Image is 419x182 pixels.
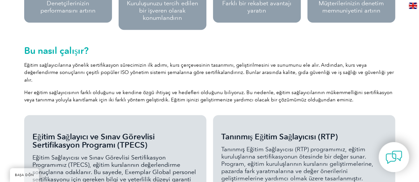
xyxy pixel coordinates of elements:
font: BAŞA DÖN [15,173,34,177]
a: BAŞA DÖN [10,168,39,182]
font: Eğitim sağlayıcılarına yönelik sertifikasyon sürecimizin ilk adımı, kurs çerçevesinin tasarımını,... [24,62,394,83]
img: en [409,3,417,9]
font: Tanınmış Eğitim Sağlayıcısı (RTP) [221,131,338,141]
font: Bu nasıl çalışır? [24,45,89,56]
font: Her eğitim sağlayıcısının farklı olduğunu ve kendine özgü ihtiyaç ve hedefleri olduğunu biliyoruz... [24,89,393,102]
img: contact-chat.png [386,149,402,165]
font: Eğitim Sağlayıcı ve Sınav Görevlisi Sertifikasyon Programı (TPECS) [32,131,155,149]
font: Tanınmış Eğitim Sağlayıcısı (RTP) programımız, eğitim kuruluşlarına sertifikasyonun ötesinde bir ... [221,145,373,182]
